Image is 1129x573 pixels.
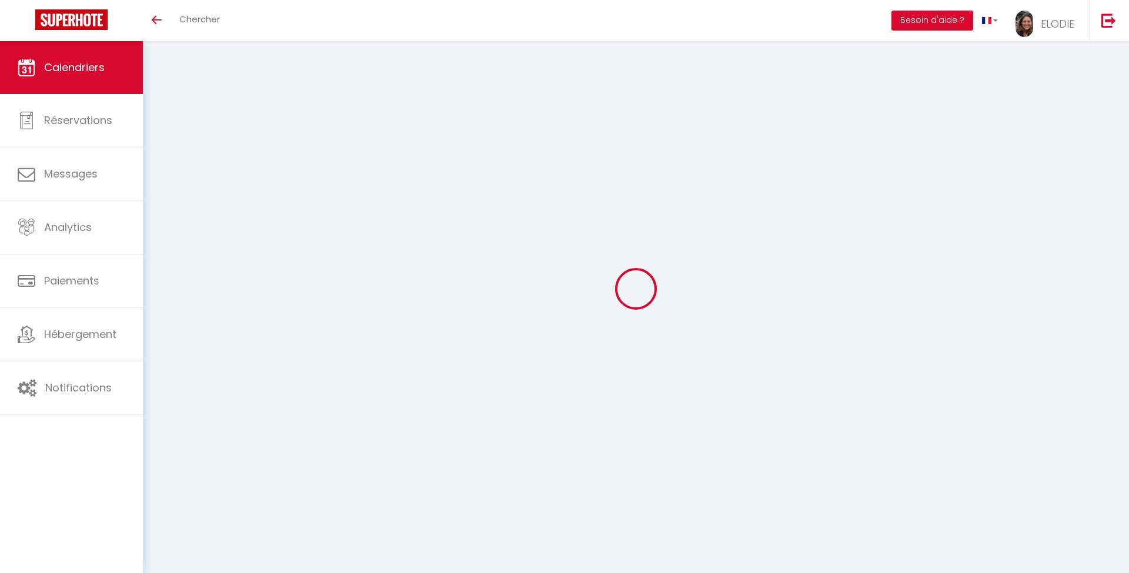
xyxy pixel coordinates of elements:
[45,380,112,395] span: Notifications
[44,60,105,75] span: Calendriers
[1101,13,1116,28] img: logout
[35,9,108,30] img: Super Booking
[179,13,220,25] span: Chercher
[44,327,116,341] span: Hébergement
[44,113,112,128] span: Réservations
[44,273,99,288] span: Paiements
[44,220,92,234] span: Analytics
[1041,16,1074,31] span: ELODIE
[1016,11,1033,37] img: ...
[44,166,98,181] span: Messages
[891,11,973,31] button: Besoin d'aide ?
